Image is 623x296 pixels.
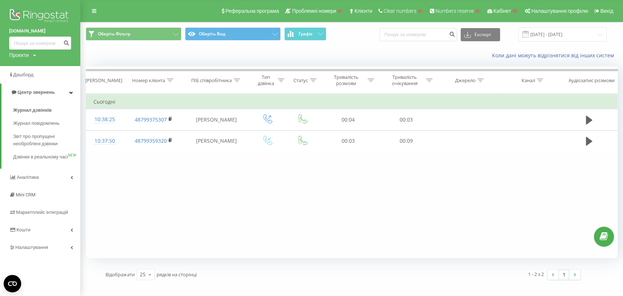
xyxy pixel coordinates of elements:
div: 25 [140,271,146,278]
button: Оберіть Вид [185,27,281,41]
span: Кошти [16,227,30,232]
span: Журнал повідомлень [13,120,59,127]
a: 48799359320 [135,137,167,144]
td: 00:03 [377,109,435,130]
span: Звіт про пропущені необроблені дзвінки [13,133,77,147]
a: 1 [558,269,569,280]
input: Пошук за номером [9,36,71,50]
div: ПІБ співробітника [191,77,232,84]
div: 1 - 2 з 2 [528,270,544,278]
td: 00:04 [319,109,377,130]
span: Кабінет [493,8,511,14]
input: Пошук за номером [380,28,457,41]
td: [PERSON_NAME] [184,109,249,130]
div: Номер клієнта [132,77,165,84]
a: Дзвінки в реальному часіNEW [13,150,80,164]
a: Звіт про пропущені необроблені дзвінки [13,130,80,150]
span: Дзвінки в реальному часі [13,153,68,161]
span: Numbers reserve [435,8,474,14]
span: Журнал дзвінків [13,107,52,114]
span: Центр звернень [18,89,55,95]
span: Clear numbers [384,8,416,14]
div: 10:37:50 [93,134,116,148]
div: Проекти [9,51,29,59]
a: Коли дані можуть відрізнятися вiд інших систем [492,52,618,59]
span: Налаштування [15,245,48,250]
button: Оберіть Фільтр [86,27,181,41]
div: Статус [293,77,308,84]
div: Джерело [455,77,475,84]
a: 48799375307 [135,116,167,123]
div: Тип дзвінка [255,74,276,87]
div: [PERSON_NAME] [85,77,122,84]
span: Маркетплейс інтеграцій [16,209,68,215]
td: Сьогодні [86,95,618,109]
span: Оберіть Фільтр [98,31,130,37]
span: Дашборд [13,72,34,77]
a: Центр звернень [1,84,80,101]
span: Клієнти [354,8,372,14]
span: Реферальна програма [226,8,279,14]
span: Mini CRM [16,192,35,197]
a: Журнал повідомлень [13,117,80,130]
a: Журнал дзвінків [13,104,80,117]
div: Аудіозапис розмови [569,77,615,84]
td: 00:09 [377,130,435,151]
td: 00:03 [319,130,377,151]
span: Графік [299,31,313,36]
div: 10:38:25 [93,112,116,127]
span: Налаштування профілю [531,8,588,14]
a: [DOMAIN_NAME] [9,27,71,35]
img: Ringostat logo [9,7,71,26]
span: Проблемні номери [292,8,336,14]
div: Канал [521,77,535,84]
span: Вихід [600,8,613,14]
button: Експорт [461,28,500,41]
td: [PERSON_NAME] [184,130,249,151]
span: рядків на сторінці [157,271,197,278]
button: Графік [284,27,326,41]
span: Відображати [105,271,135,278]
span: Аналiтика [17,174,39,180]
div: Тривалість розмови [327,74,366,87]
button: Open CMP widget [4,275,21,292]
div: Тривалість очікування [385,74,424,87]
